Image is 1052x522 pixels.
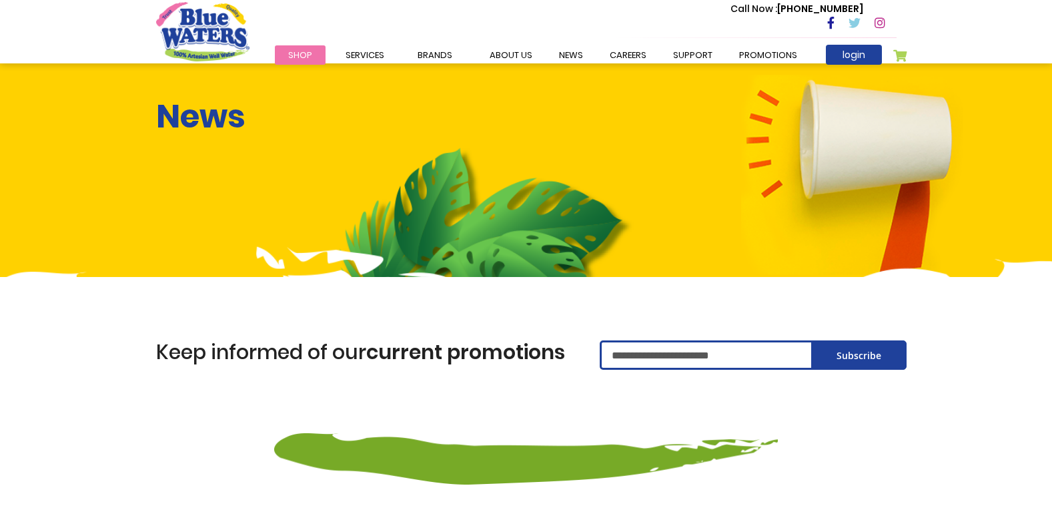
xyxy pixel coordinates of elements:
a: Promotions [726,45,811,65]
h1: News [156,97,245,136]
a: News [546,45,596,65]
span: Shop [288,49,312,61]
h1: Keep informed of our [156,340,580,364]
a: about us [476,45,546,65]
img: decor [274,391,778,485]
span: Services [346,49,384,61]
span: current promotions [366,338,565,366]
a: careers [596,45,660,65]
a: login [826,45,882,65]
span: Brands [418,49,452,61]
a: support [660,45,726,65]
p: [PHONE_NUMBER] [730,2,863,16]
span: Subscribe [837,349,881,362]
span: Call Now : [730,2,777,15]
a: store logo [156,2,249,61]
button: Subscribe [811,340,907,370]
